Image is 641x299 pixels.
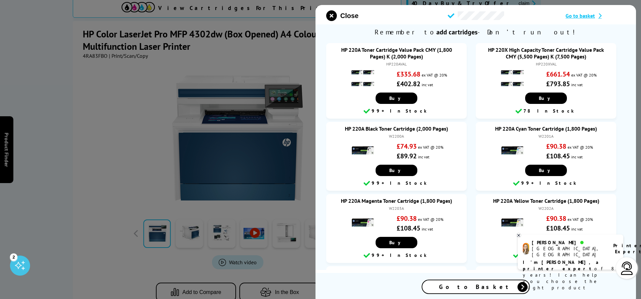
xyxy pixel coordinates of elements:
[546,80,570,88] strong: £793.85
[488,46,604,60] a: HP 220X High Capacity Toner Cartridge Value Pack CMY (5,500 Pages) K (7,500 Pages)
[418,217,443,222] span: ex VAT @ 20%
[546,142,566,151] strong: £90.38
[389,95,404,101] span: Buy
[389,240,404,246] span: Buy
[501,66,524,90] img: HP 220X High Capacity Toner Cartridge Value Pack CMY (5,500 Pages) K (7,500 Pages)
[333,206,460,211] div: W2203A
[418,154,429,159] span: inc vat
[351,139,375,162] img: HP 220A Black Toner Cartridge (2,000 Pages)
[422,72,447,78] span: ex VAT @ 20%
[315,24,636,40] span: Remember to - Don’t run out!
[330,107,463,115] div: 99+ In Stock
[337,270,456,283] a: HP 220X High Capacity Black Toner Cartridge (7,500 Pages)
[418,145,443,150] span: ex VAT @ 20%
[546,214,566,223] strong: £90.38
[566,12,595,19] span: Go to basket
[532,240,605,246] div: [PERSON_NAME]
[482,61,610,66] div: HP220XVAL
[397,224,420,233] strong: £108.45
[495,125,597,132] a: HP 220A Cyan Toner Cartridge (1,800 Pages)
[340,12,358,20] span: Close
[333,134,460,139] div: W2200A
[487,270,605,283] a: HP 220X High Capacity Cyan Toner Cartridge (5,500 Pages)
[501,139,524,162] img: HP 220A Cyan Toner Cartridge (1,800 Pages)
[532,246,605,258] div: [GEOGRAPHIC_DATA], [GEOGRAPHIC_DATA]
[422,227,433,232] span: inc vat
[479,179,613,187] div: 99+ In Stock
[397,70,420,79] strong: £335.68
[326,10,358,21] button: close modal
[479,107,613,115] div: 78 In Stock
[482,134,610,139] div: W2201A
[397,152,417,160] strong: £89.92
[571,227,583,232] span: inc vat
[523,259,601,272] b: I'm [PERSON_NAME], a printer expert
[571,72,597,78] span: ex VAT @ 20%
[523,259,618,291] p: of 8 years! I can help you choose the right product
[546,152,570,160] strong: £108.45
[397,80,420,88] strong: £402.82
[345,125,448,132] a: HP 220A Black Toner Cartridge (2,000 Pages)
[539,167,553,173] span: Buy
[422,280,530,294] a: Go to Basket
[397,142,417,151] strong: £74.93
[479,252,613,260] div: 99+ In Stock
[546,224,570,233] strong: £108.45
[539,95,553,101] span: Buy
[351,66,375,90] img: HP 220A Toner Cartridge Value Pack CMY (1,800 Pages) K (2,000 Pages)
[389,167,404,173] span: Buy
[482,206,610,211] div: W2202A
[422,82,433,87] span: inc vat
[568,217,593,222] span: ex VAT @ 20%
[333,61,460,66] div: HP220AVAL
[439,283,512,291] span: Go to Basket
[341,46,452,60] a: HP 220A Toner Cartridge Value Pack CMY (1,800 Pages) K (2,000 Pages)
[493,197,599,204] a: HP 220A Yellow Toner Cartridge (1,800 Pages)
[10,253,17,261] div: 2
[397,214,417,223] strong: £90.38
[330,179,463,187] div: 99+ In Stock
[341,197,452,204] a: HP 220A Magenta Toner Cartridge (1,800 Pages)
[501,211,524,234] img: HP 220A Yellow Toner Cartridge (1,800 Pages)
[546,70,570,79] strong: £661.54
[436,28,477,36] b: add cartridges
[351,211,375,234] img: HP 220A Magenta Toner Cartridge (1,800 Pages)
[523,243,529,255] img: amy-livechat.png
[571,154,583,159] span: inc vat
[566,12,625,19] a: Go to basket
[330,252,463,260] div: 99+ In Stock
[568,145,593,150] span: ex VAT @ 20%
[620,262,634,275] img: user-headset-light.svg
[571,82,583,87] span: inc vat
